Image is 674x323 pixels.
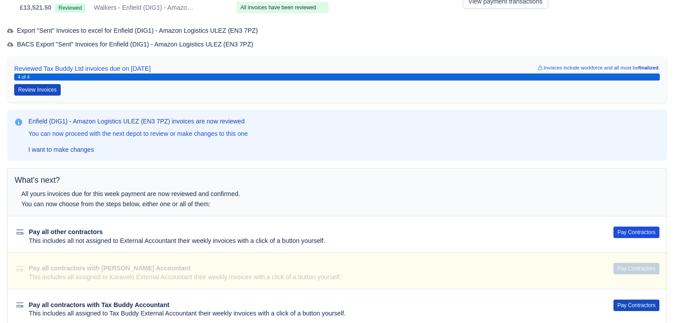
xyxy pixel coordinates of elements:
div: All yours invoices due for this week payment are now reviewed and confirmed. [21,189,491,199]
span: Reviewed [55,4,86,12]
span: Walkers - Enfield (DIG1) - Amazon Logistics ULEZ (EN3 7PZ) [94,3,196,13]
span: All invoices have been reviewed [241,4,316,11]
a: 4 of 4 [14,73,660,81]
iframe: Chat Widget [630,281,674,323]
span: BACS Export "Sent" Invoices for Enfield (DIG1) - Amazon Logistics ULEZ (EN3 7PZ) [7,41,253,48]
h3: Enfield (DIG1) - Amazon Logistics ULEZ (EN3 7PZ) invoices are now reviewed [28,117,248,126]
p: You can now proceed with the next depot to review or make changes to this one [28,129,248,138]
div: You can now choose from the steps below, either one or all of them: [21,199,491,209]
span: Export "Sent" Invoices to excel for Enfield (DIG1) - Amazon Logistics ULEZ (EN3 7PZ) [7,27,258,34]
h5: What's next? [15,176,659,185]
div: This includes all not assigned to External Accountant their weekly invoices with a click of a but... [29,237,592,246]
div: This includes all assigned to Tax Buddy External Accountant their weekly invoices with a click of... [29,309,592,318]
div: 4 of 4 [18,73,656,81]
button: Pay Contractors [613,300,659,311]
button: Review Invoices [14,84,61,96]
div: £13,521.50 [9,3,51,13]
a: I want to make changes [25,142,97,157]
small: Invoices include workforce and all must be . [537,64,660,74]
strong: finalized [638,65,658,70]
div: Pay all other contractors [29,228,592,237]
div: Pay all contractors with Tax Buddy Accountant [29,301,592,310]
span: Reviewed Tax Buddy Ltd invoices due on [DATE] [14,64,151,74]
button: Pay Contractors [613,227,659,238]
